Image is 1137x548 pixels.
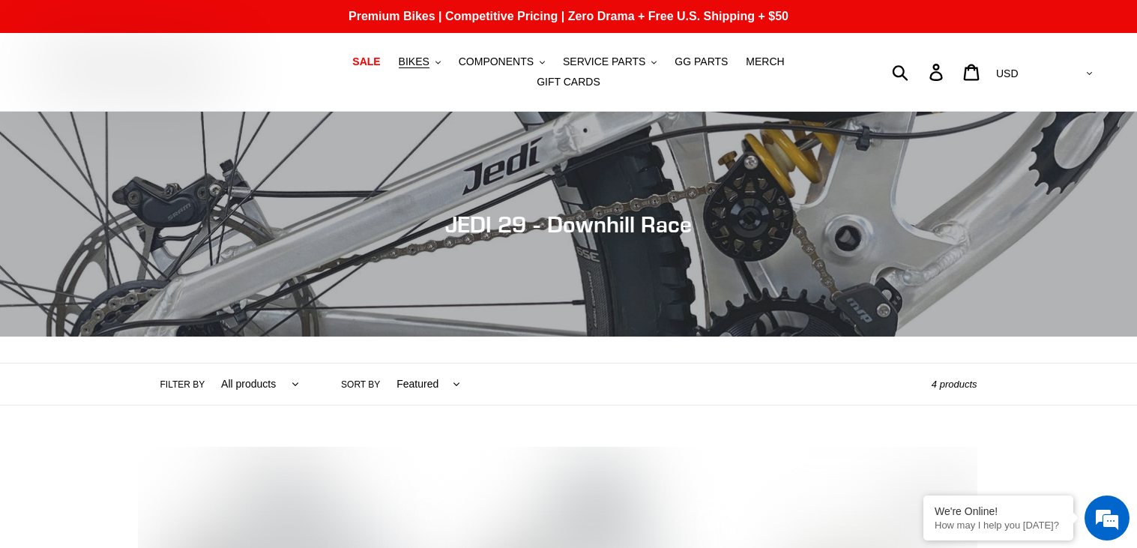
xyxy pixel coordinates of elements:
[341,378,380,391] label: Sort by
[160,378,205,391] label: Filter by
[667,52,735,72] a: GG PARTS
[451,52,552,72] button: COMPONENTS
[399,55,429,68] span: BIKES
[900,55,938,88] input: Search
[459,55,534,68] span: COMPONENTS
[445,211,692,238] span: JEDI 29 - Downhill Race
[352,55,380,68] span: SALE
[529,72,608,92] a: GIFT CARDS
[932,379,977,390] span: 4 products
[935,520,1062,531] p: How may I help you today?
[563,55,645,68] span: SERVICE PARTS
[391,52,448,72] button: BIKES
[675,55,728,68] span: GG PARTS
[746,55,784,68] span: MERCH
[41,49,229,96] img: Canfield Bikes
[935,505,1062,517] div: We're Online!
[738,52,791,72] a: MERCH
[537,76,600,88] span: GIFT CARDS
[345,52,387,72] a: SALE
[555,52,664,72] button: SERVICE PARTS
